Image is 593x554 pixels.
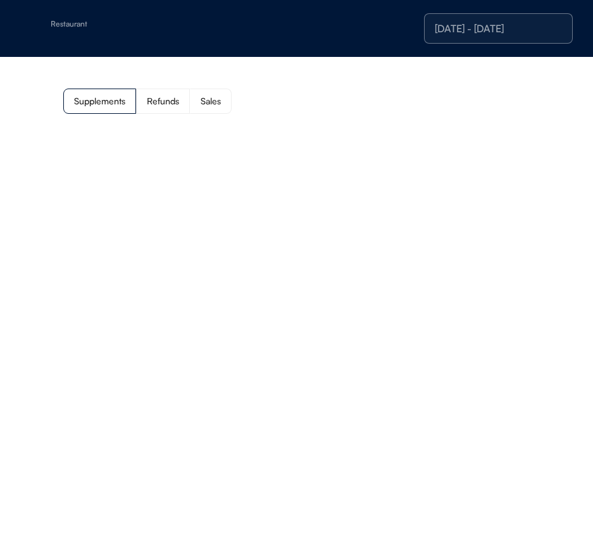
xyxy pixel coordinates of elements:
[25,18,46,39] img: yH5BAEAAAAALAAAAAABAAEAAAIBRAA7
[51,20,210,28] div: Restaurant
[201,97,221,106] div: Sales
[74,97,125,106] div: Supplements
[147,97,179,106] div: Refunds
[435,23,562,34] div: [DATE] - [DATE]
